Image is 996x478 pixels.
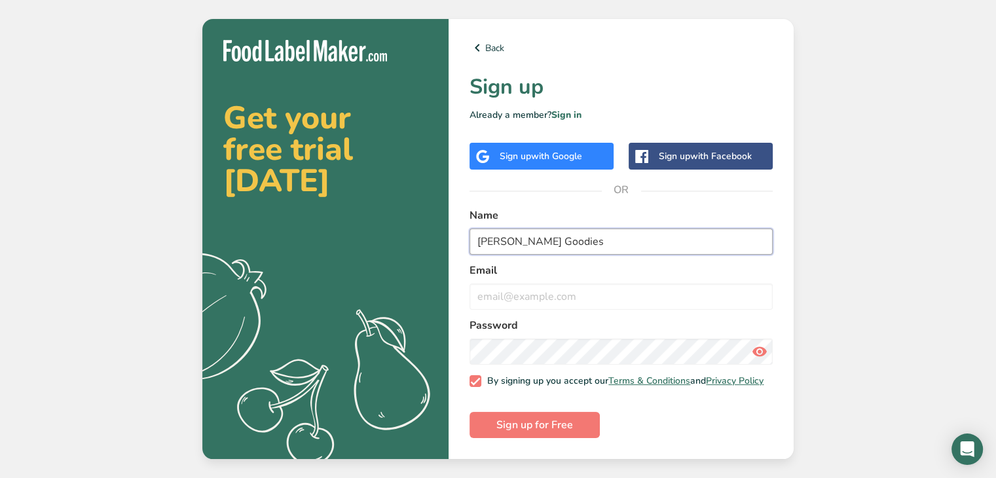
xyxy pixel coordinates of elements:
img: Food Label Maker [223,40,387,62]
label: Name [470,208,773,223]
a: Terms & Conditions [608,375,690,387]
span: with Facebook [690,150,752,162]
button: Sign up for Free [470,412,600,438]
a: Privacy Policy [706,375,764,387]
p: Already a member? [470,108,773,122]
span: Sign up for Free [496,417,573,433]
span: with Google [531,150,582,162]
a: Sign in [551,109,581,121]
div: Open Intercom Messenger [951,433,983,465]
h2: Get your free trial [DATE] [223,102,428,196]
input: email@example.com [470,284,773,310]
label: Password [470,318,773,333]
input: John Doe [470,229,773,255]
label: Email [470,263,773,278]
div: Sign up [659,149,752,163]
h1: Sign up [470,71,773,103]
span: By signing up you accept our and [481,375,764,387]
a: Back [470,40,773,56]
div: Sign up [500,149,582,163]
span: OR [602,170,641,210]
